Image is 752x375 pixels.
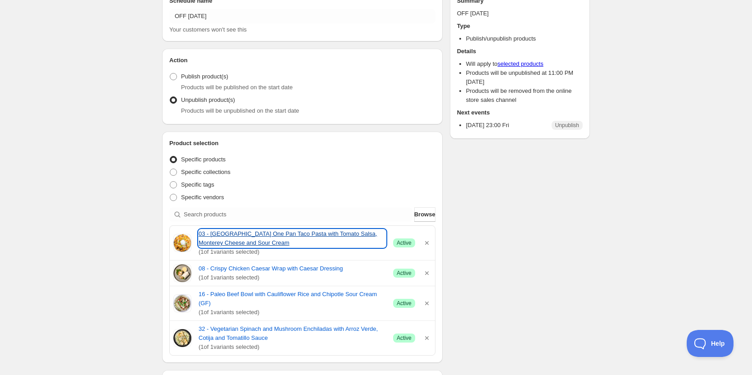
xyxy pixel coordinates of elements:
h2: Product selection [169,139,435,148]
span: ( 1 of 1 variants selected) [199,247,386,256]
span: Specific collections [181,169,231,175]
li: Products will be removed from the online store sales channel [466,87,583,105]
span: Specific products [181,156,226,163]
span: Products will be unpublished on the start date [181,107,299,114]
span: Publish product(s) [181,73,228,80]
span: Active [397,239,412,247]
h2: Next events [457,108,583,117]
h2: Type [457,22,583,31]
button: Browse [414,207,435,222]
span: Active [397,300,412,307]
span: Your customers won't see this [169,26,247,33]
span: Browse [414,210,435,219]
img: 08 - Crispy Chicken Caesar Wrap [173,264,191,282]
li: Will apply to [466,59,583,69]
span: Products will be published on the start date [181,84,293,91]
a: 08 - Crispy Chicken Caesar Wrap with Caesar Dressing [199,264,386,273]
span: Active [397,270,412,277]
img: 03 - Turkey One Pan Taco Pasta with Tomato Salsa, Monterey Cheese and Sour Cream [173,234,191,252]
a: 16 - Paleo Beef Bowl with Cauliflower Rice and Chipotle Sour Cream (GF) [199,290,386,308]
span: ( 1 of 1 variants selected) [199,343,386,352]
span: Unpublish product(s) [181,96,235,103]
span: Active [397,334,412,342]
a: 32 - Vegetarian Spinach and Mushroom Enchiladas with Arroz Verde, Cotija and Tomatillo Sauce [199,325,386,343]
li: Products will be unpublished at 11:00 PM [DATE] [466,69,583,87]
p: [DATE] 23:00 Fri [466,121,509,130]
li: Publish/unpublish products [466,34,583,43]
span: Unpublish [555,122,579,129]
img: 32 - Vegetarian Spinach and Mushroom Enchiladas With Arroz Verde, Cotija and Tomatillo Sauce [173,329,191,347]
h2: Details [457,47,583,56]
span: Specific tags [181,181,214,188]
span: ( 1 of 1 variants selected) [199,273,386,282]
h2: Action [169,56,435,65]
iframe: Toggle Customer Support [687,330,734,357]
span: ( 1 of 1 variants selected) [199,308,386,317]
input: Search products [184,207,412,222]
span: Specific vendors [181,194,224,201]
p: OFF [DATE] [457,9,583,18]
a: selected products [498,60,544,67]
a: 03 - [GEOGRAPHIC_DATA] One Pan Taco Pasta with Tomato Salsa, Monterey Cheese and Sour Cream [199,229,386,247]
